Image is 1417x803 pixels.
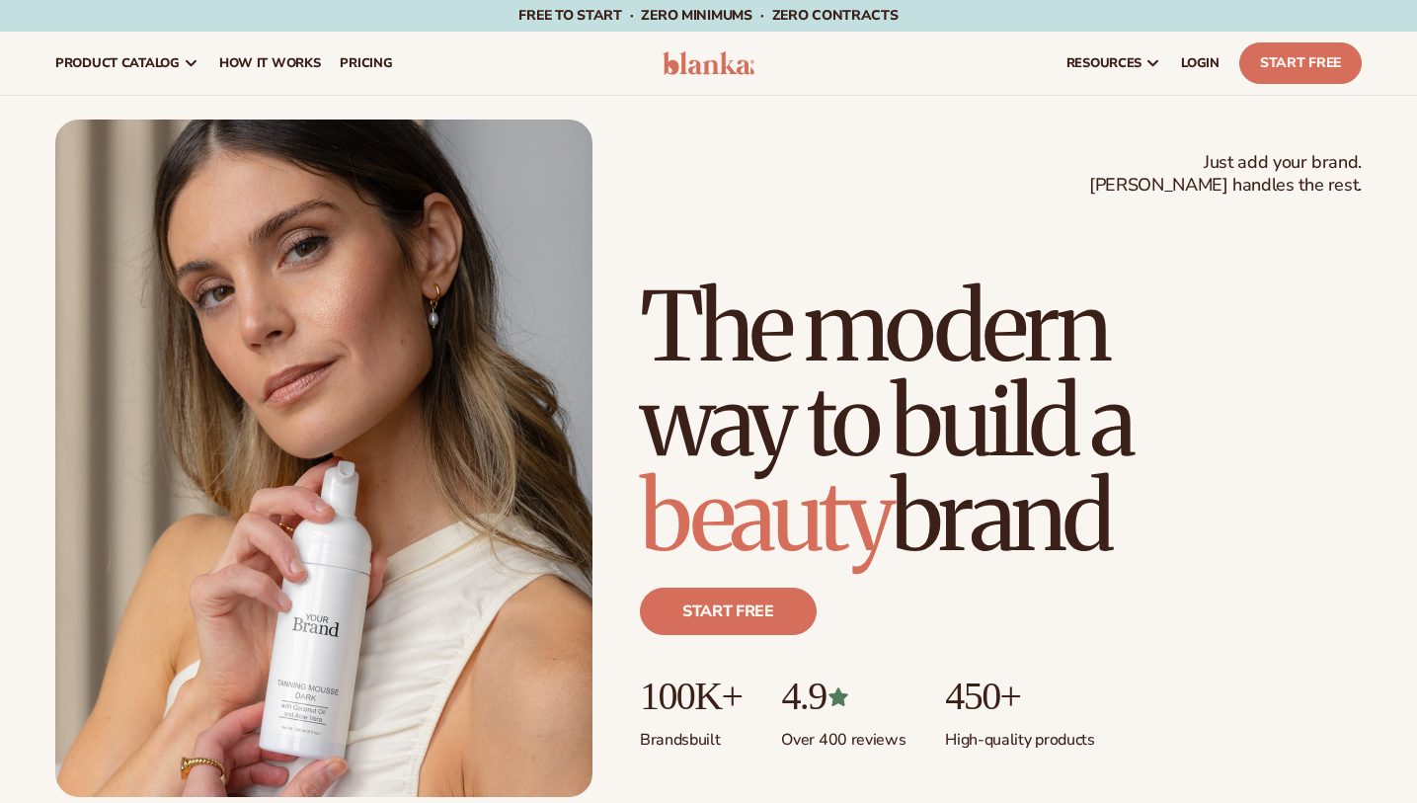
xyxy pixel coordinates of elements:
[1239,42,1362,84] a: Start Free
[1066,55,1141,71] span: resources
[663,51,755,75] img: logo
[640,675,742,718] p: 100K+
[209,32,331,95] a: How It Works
[45,32,209,95] a: product catalog
[781,718,905,751] p: Over 400 reviews
[1057,32,1171,95] a: resources
[518,6,898,25] span: Free to start · ZERO minimums · ZERO contracts
[640,457,891,576] span: beauty
[1089,151,1362,198] span: Just add your brand. [PERSON_NAME] handles the rest.
[640,718,742,751] p: Brands built
[1171,32,1229,95] a: LOGIN
[640,588,817,635] a: Start free
[219,55,321,71] span: How It Works
[55,55,180,71] span: product catalog
[1181,55,1220,71] span: LOGIN
[945,718,1094,751] p: High-quality products
[340,55,392,71] span: pricing
[55,120,592,797] img: Female holding tanning mousse.
[945,675,1094,718] p: 450+
[640,280,1362,564] h1: The modern way to build a brand
[330,32,402,95] a: pricing
[781,675,905,718] p: 4.9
